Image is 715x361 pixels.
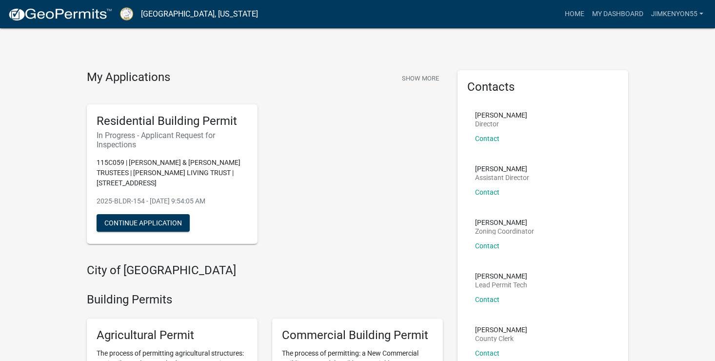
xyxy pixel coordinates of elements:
img: Putnam County, Georgia [120,7,133,20]
p: Assistant Director [475,174,529,181]
a: Contact [475,349,499,357]
p: [PERSON_NAME] [475,112,527,119]
p: 115C059 | [PERSON_NAME] & [PERSON_NAME] TRUSTEES | [PERSON_NAME] LIVING TRUST | [STREET_ADDRESS] [97,158,248,188]
h5: Residential Building Permit [97,114,248,128]
h6: In Progress - Applicant Request for Inspections [97,131,248,149]
a: My Dashboard [588,5,647,23]
h4: Building Permits [87,293,443,307]
h4: My Applications [87,70,170,85]
p: 2025-BLDR-154 - [DATE] 9:54:05 AM [97,196,248,206]
a: Contact [475,242,499,250]
p: Zoning Coordinator [475,228,534,235]
p: Lead Permit Tech [475,281,527,288]
a: JimKenyon55 [647,5,707,23]
p: County Clerk [475,335,527,342]
h5: Commercial Building Permit [282,328,433,342]
p: Director [475,120,527,127]
button: Continue Application [97,214,190,232]
button: Show More [398,70,443,86]
p: [PERSON_NAME] [475,273,527,280]
a: Contact [475,296,499,303]
p: [PERSON_NAME] [475,165,529,172]
p: [PERSON_NAME] [475,219,534,226]
p: [PERSON_NAME] [475,326,527,333]
a: [GEOGRAPHIC_DATA], [US_STATE] [141,6,258,22]
h4: City of [GEOGRAPHIC_DATA] [87,263,443,278]
h5: Contacts [467,80,618,94]
a: Contact [475,188,499,196]
a: Home [561,5,588,23]
h5: Agricultural Permit [97,328,248,342]
a: Contact [475,135,499,142]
